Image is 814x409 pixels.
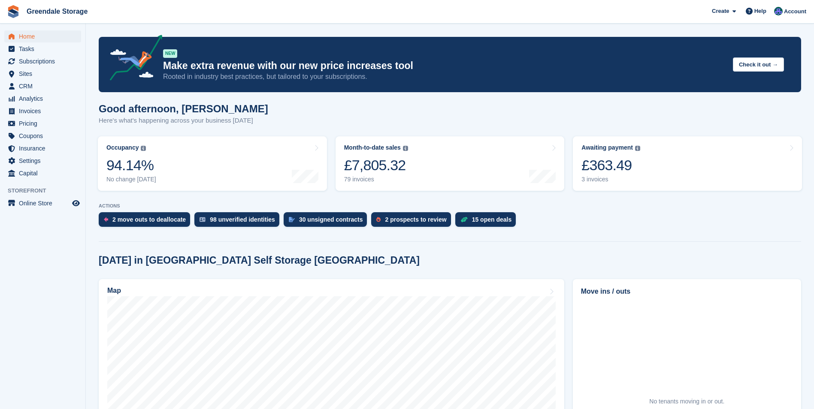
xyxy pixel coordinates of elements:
span: Online Store [19,197,70,209]
a: menu [4,43,81,55]
img: prospect-51fa495bee0391a8d652442698ab0144808aea92771e9ea1ae160a38d050c398.svg [376,217,381,222]
span: Home [19,30,70,42]
button: Check it out → [733,57,784,72]
span: Analytics [19,93,70,105]
div: 79 invoices [344,176,408,183]
a: Month-to-date sales £7,805.32 79 invoices [336,136,565,191]
a: 98 unverified identities [194,212,284,231]
img: move_outs_to_deallocate_icon-f764333ba52eb49d3ac5e1228854f67142a1ed5810a6f6cc68b1a99e826820c5.svg [104,217,108,222]
span: Invoices [19,105,70,117]
div: Month-to-date sales [344,144,401,151]
span: Sites [19,68,70,80]
div: 15 open deals [472,216,512,223]
img: contract_signature_icon-13c848040528278c33f63329250d36e43548de30e8caae1d1a13099fd9432cc5.svg [289,217,295,222]
span: Account [784,7,806,16]
a: menu [4,30,81,42]
img: icon-info-grey-7440780725fd019a000dd9b08b2336e03edf1995a4989e88bcd33f0948082b44.svg [635,146,640,151]
div: £7,805.32 [344,156,408,174]
a: Preview store [71,198,81,208]
a: 15 open deals [455,212,520,231]
img: stora-icon-8386f47178a22dfd0bd8f6a31ec36ba5ce8667c1dd55bd0f319d3a0aa187defe.svg [7,5,20,18]
span: Capital [19,167,70,179]
p: Rooted in industry best practices, but tailored to your subscriptions. [163,72,726,81]
h2: Move ins / outs [581,286,793,297]
a: 2 prospects to review [371,212,455,231]
span: Pricing [19,117,70,129]
span: Subscriptions [19,55,70,67]
div: £363.49 [581,156,640,174]
img: price-adjustments-announcement-icon-8257ccfd72463d97f412b2fc003d46551f7dbcb40ab6d574587a9cd5c0d94... [103,35,163,84]
div: No change [DATE] [106,176,156,183]
div: Awaiting payment [581,144,633,151]
a: menu [4,93,81,105]
span: Help [754,7,766,15]
a: menu [4,55,81,67]
a: menu [4,80,81,92]
span: Storefront [8,186,85,195]
a: menu [4,197,81,209]
div: 98 unverified identities [210,216,275,223]
img: deal-1b604bf984904fb50ccaf53a9ad4b4a5d6e5aea283cecdc64d6e3604feb123c2.svg [460,217,468,223]
span: Insurance [19,142,70,154]
div: 3 invoices [581,176,640,183]
div: Occupancy [106,144,139,151]
div: No tenants moving in or out. [649,397,724,406]
a: menu [4,68,81,80]
span: Tasks [19,43,70,55]
a: menu [4,142,81,154]
img: Richard Harrison [774,7,783,15]
a: 2 move outs to deallocate [99,212,194,231]
a: Occupancy 94.14% No change [DATE] [98,136,327,191]
a: menu [4,130,81,142]
div: 30 unsigned contracts [299,216,363,223]
a: Awaiting payment £363.49 3 invoices [573,136,802,191]
a: menu [4,155,81,167]
p: Here's what's happening across your business [DATE] [99,116,268,126]
h2: [DATE] in [GEOGRAPHIC_DATA] Self Storage [GEOGRAPHIC_DATA] [99,255,420,266]
h1: Good afternoon, [PERSON_NAME] [99,103,268,114]
span: Coupons [19,130,70,142]
span: Create [712,7,729,15]
div: 94.14% [106,156,156,174]
a: menu [4,117,81,129]
a: Greendale Storage [23,4,91,18]
div: 2 move outs to deallocate [112,216,186,223]
div: 2 prospects to review [385,216,446,223]
img: icon-info-grey-7440780725fd019a000dd9b08b2336e03edf1995a4989e88bcd33f0948082b44.svg [403,146,408,151]
p: ACTIONS [99,203,801,209]
a: menu [4,167,81,179]
a: 30 unsigned contracts [284,212,372,231]
img: verify_identity-adf6edd0f0f0b5bbfe63781bf79b02c33cf7c696d77639b501bdc392416b5a36.svg [200,217,206,222]
img: icon-info-grey-7440780725fd019a000dd9b08b2336e03edf1995a4989e88bcd33f0948082b44.svg [141,146,146,151]
h2: Map [107,287,121,295]
div: NEW [163,49,177,58]
p: Make extra revenue with our new price increases tool [163,60,726,72]
span: CRM [19,80,70,92]
span: Settings [19,155,70,167]
a: menu [4,105,81,117]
